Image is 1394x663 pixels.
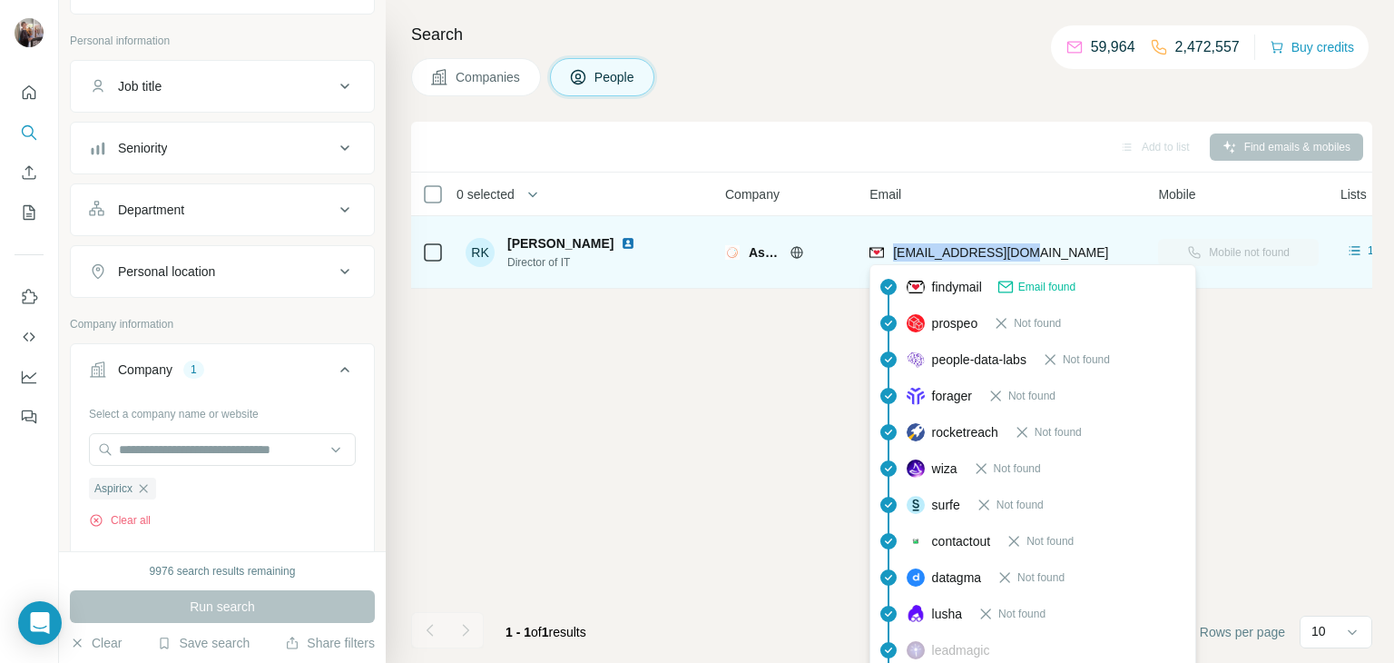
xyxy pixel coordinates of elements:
div: Personal location [118,262,215,281]
button: Search [15,116,44,149]
button: Personal location [71,250,374,293]
button: Use Surfe API [15,321,44,353]
p: Company information [70,316,375,332]
span: Lists [1340,185,1367,203]
span: wiza [932,460,957,478]
p: 10 [1311,622,1326,640]
span: forager [932,387,972,405]
button: Quick start [15,76,44,109]
span: people-data-labs [932,351,1026,369]
img: provider datagma logo [907,569,925,587]
span: Aspiricx [749,243,780,262]
span: Aspiricx [94,480,133,497]
img: provider lusha logo [907,605,925,623]
button: Clear all [89,512,151,529]
span: [EMAIL_ADDRESS][DOMAIN_NAME] [893,245,1108,260]
span: Not found [994,460,1041,477]
button: Seniority [71,126,374,170]
span: contactout [932,532,991,550]
div: 1 [183,361,204,378]
span: rocketreach [932,423,998,441]
span: Companies [456,68,522,86]
span: 1 [542,625,549,639]
span: Company [725,185,780,203]
span: Not found [1026,533,1074,549]
div: 9976 search results remaining [150,563,296,579]
button: Job title [71,64,374,108]
span: results [506,625,586,639]
span: Mobile [1158,185,1195,203]
img: LinkedIn logo [621,236,635,251]
div: RK [466,238,495,267]
img: provider people-data-labs logo [907,351,925,368]
span: findymail [932,278,982,296]
button: Company1 [71,348,374,399]
span: Not found [1008,388,1055,404]
span: Not found [1035,424,1082,440]
p: 59,964 [1091,36,1135,58]
span: Director of IT [507,254,657,271]
div: Seniority [118,139,167,157]
img: provider findymail logo [869,243,884,262]
button: Share filters [285,634,375,652]
span: Not found [1017,569,1065,586]
div: Job title [118,77,162,95]
h4: Search [411,22,1372,47]
span: datagma [932,569,981,587]
span: lusha [932,605,962,623]
img: provider surfe logo [907,496,925,514]
img: provider findymail logo [907,278,925,296]
p: Personal information [70,33,375,49]
button: Dashboard [15,361,44,393]
span: People [594,68,636,86]
div: Select a company name or website [89,399,356,422]
button: Clear [70,634,122,652]
div: Company [118,361,172,379]
span: Email [869,185,901,203]
img: Avatar [15,18,44,47]
p: 2,472,557 [1175,36,1240,58]
button: Use Surfe on LinkedIn [15,281,44,313]
button: Department [71,188,374,232]
span: Rows per page [1200,623,1285,641]
span: surfe [932,496,960,514]
span: Not found [1063,351,1110,368]
img: provider prospeo logo [907,314,925,332]
img: provider rocketreach logo [907,423,925,441]
img: provider wiza logo [907,460,925,478]
img: provider contactout logo [907,537,925,546]
span: [PERSON_NAME] [507,234,614,252]
div: Open Intercom Messenger [18,601,62,645]
span: 1 - 1 [506,625,531,639]
span: Not found [998,606,1045,622]
button: Enrich CSV [15,156,44,189]
img: provider forager logo [907,387,925,405]
span: of [531,625,542,639]
span: leadmagic [932,641,990,659]
button: Save search [157,634,250,652]
span: Email found [1018,279,1075,295]
button: Feedback [15,401,44,433]
span: 1 list [1368,242,1390,259]
img: Logo of Aspiricx [725,245,740,260]
div: Department [118,201,184,219]
span: prospeo [932,314,978,332]
img: provider leadmagic logo [907,641,925,659]
button: Buy credits [1270,35,1354,60]
span: Not found [996,497,1044,513]
span: 0 selected [456,185,515,203]
button: My lists [15,196,44,229]
span: Not found [1014,315,1061,331]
